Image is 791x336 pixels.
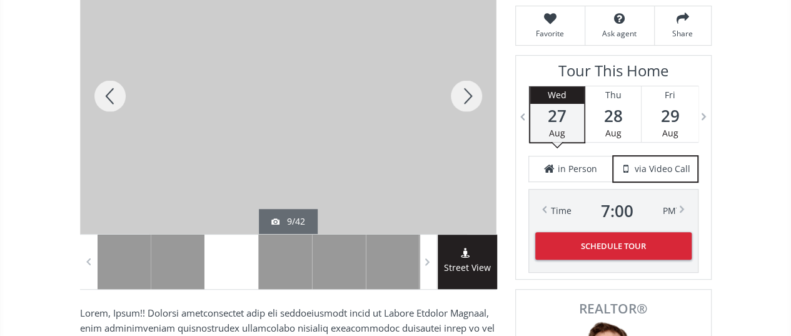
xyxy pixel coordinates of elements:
[585,107,641,125] span: 28
[522,28,578,39] span: Favorite
[551,202,676,220] div: Time PM
[549,127,565,139] span: Aug
[535,232,692,260] button: Schedule Tour
[530,302,697,315] span: REALTOR®
[661,28,705,39] span: Share
[601,202,633,220] span: 7 : 00
[438,261,497,275] span: Street View
[642,86,698,104] div: Fri
[558,163,597,175] span: in Person
[605,127,622,139] span: Aug
[530,107,584,125] span: 27
[585,86,641,104] div: Thu
[528,62,698,86] h3: Tour This Home
[642,107,698,125] span: 29
[530,86,584,104] div: Wed
[635,163,690,175] span: via Video Call
[662,127,678,139] span: Aug
[592,28,648,39] span: Ask agent
[271,215,305,228] div: 9/42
